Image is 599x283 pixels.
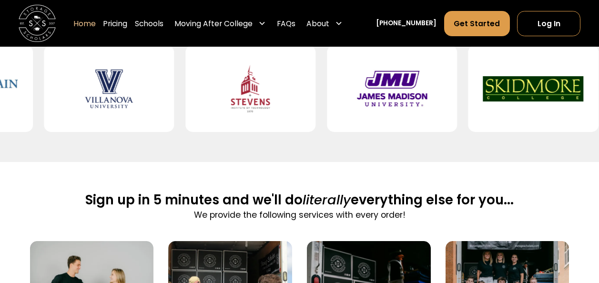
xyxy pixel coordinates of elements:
[103,10,127,36] a: Pricing
[303,191,351,209] span: literally
[174,18,253,29] div: Moving After College
[19,5,56,42] img: Storage Scholars main logo
[306,18,329,29] div: About
[135,10,163,36] a: Schools
[19,5,56,42] a: home
[85,192,514,209] h2: Sign up in 5 minutes and we'll do everything else for you...
[85,209,514,221] p: We provide the following services with every order!
[277,10,295,36] a: FAQs
[200,53,301,125] img: Stevens Institute of Technology
[342,53,442,125] img: James Madison University
[59,53,160,125] img: Villanova University
[303,10,346,36] div: About
[376,19,437,29] a: [PHONE_NUMBER]
[171,10,269,36] div: Moving After College
[483,53,584,125] img: Skidmore College
[517,10,580,36] a: Log In
[73,10,96,36] a: Home
[444,10,510,36] a: Get Started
